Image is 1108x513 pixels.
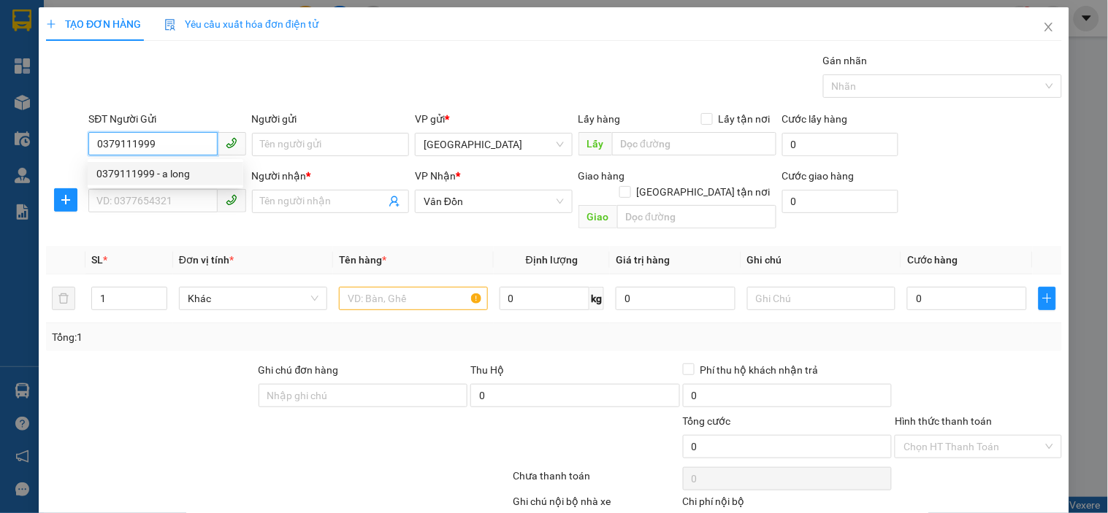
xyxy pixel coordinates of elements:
span: Hà Nội [424,134,563,155]
span: Khác [188,288,318,309]
div: Tổng: 1 [52,329,429,345]
span: Cước hàng [907,254,958,266]
span: Thu Hộ [470,364,504,376]
span: Lấy tận nơi [713,111,776,127]
input: Cước giao hàng [782,190,899,213]
div: 0379111999 - a long [96,166,234,182]
span: Vân Đồn [424,190,563,212]
span: Phí thu hộ khách nhận trả [695,362,825,378]
input: Dọc đường [612,132,776,155]
label: Gán nhãn [823,55,868,66]
span: Định lượng [526,254,578,266]
span: user-add [389,196,400,207]
input: Dọc đường [617,205,776,228]
span: close [1043,21,1055,33]
span: [GEOGRAPHIC_DATA] tận nơi [631,184,776,200]
button: plus [54,188,77,212]
span: Giao hàng [578,170,625,182]
div: 0379111999 - a long [88,162,243,185]
div: Người nhận [252,168,409,184]
label: Cước giao hàng [782,170,855,182]
span: Lấy hàng [578,113,621,125]
span: plus [55,194,77,206]
input: 0 [616,287,736,310]
button: plus [1039,287,1056,310]
span: phone [226,137,237,149]
th: Ghi chú [741,246,901,274]
input: VD: Bàn, Ghế [339,287,487,310]
span: Đơn vị tính [179,254,234,266]
span: SL [91,254,103,266]
label: Hình thức thanh toán [895,415,992,427]
span: kg [589,287,604,310]
label: Ghi chú đơn hàng [259,364,339,376]
img: icon [164,19,176,31]
span: TẠO ĐƠN HÀNG [46,18,141,30]
span: Giá trị hàng [616,254,670,266]
span: Yêu cầu xuất hóa đơn điện tử [164,18,318,30]
span: VP Nhận [415,170,456,182]
button: Close [1028,7,1069,48]
input: Ghi Chú [747,287,895,310]
input: Cước lấy hàng [782,133,899,156]
label: Cước lấy hàng [782,113,848,125]
div: Người gửi [252,111,409,127]
div: Chưa thanh toán [511,468,681,493]
input: Ghi chú đơn hàng [259,384,468,407]
span: Lấy [578,132,612,155]
span: plus [46,19,56,29]
span: phone [226,194,237,206]
span: Giao [578,205,617,228]
div: VP gửi [415,111,572,127]
span: plus [1039,293,1055,304]
span: Tên hàng [339,254,386,266]
span: Tổng cước [683,415,731,427]
div: SĐT Người Gửi [88,111,245,127]
button: delete [52,287,75,310]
